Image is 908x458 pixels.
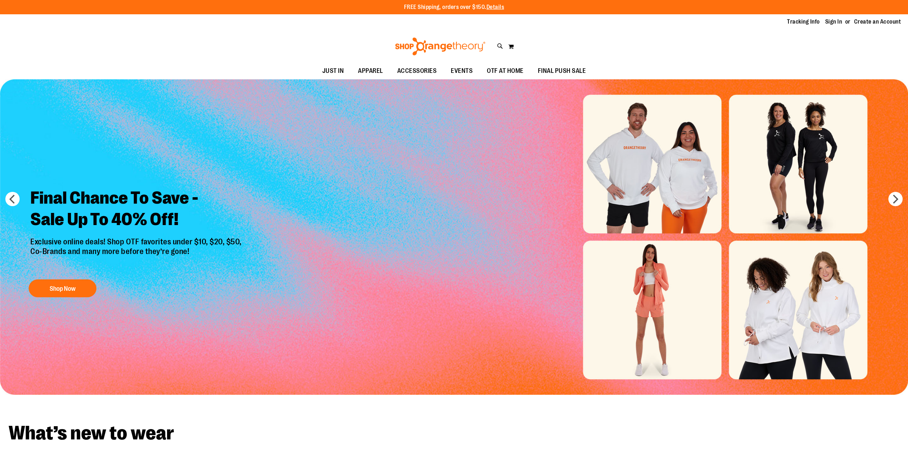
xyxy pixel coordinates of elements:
[25,182,249,301] a: Final Chance To Save -Sale Up To 40% Off! Exclusive online deals! Shop OTF favorites under $10, $...
[358,63,383,79] span: APPAREL
[451,63,473,79] span: EVENTS
[397,63,437,79] span: ACCESSORIES
[531,63,593,79] a: FINAL PUSH SALE
[25,238,249,273] p: Exclusive online deals! Shop OTF favorites under $10, $20, $50, Co-Brands and many more before th...
[351,63,390,79] a: APPAREL
[854,18,901,26] a: Create an Account
[486,4,504,10] a: Details
[444,63,480,79] a: EVENTS
[25,182,249,238] h2: Final Chance To Save - Sale Up To 40% Off!
[9,423,899,443] h2: What’s new to wear
[487,63,524,79] span: OTF AT HOME
[825,18,842,26] a: Sign In
[29,279,96,297] button: Shop Now
[5,192,20,206] button: prev
[322,63,344,79] span: JUST IN
[404,3,504,11] p: FREE Shipping, orders over $150.
[315,63,351,79] a: JUST IN
[394,38,486,55] img: Shop Orangetheory
[480,63,531,79] a: OTF AT HOME
[538,63,586,79] span: FINAL PUSH SALE
[888,192,903,206] button: next
[390,63,444,79] a: ACCESSORIES
[787,18,820,26] a: Tracking Info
